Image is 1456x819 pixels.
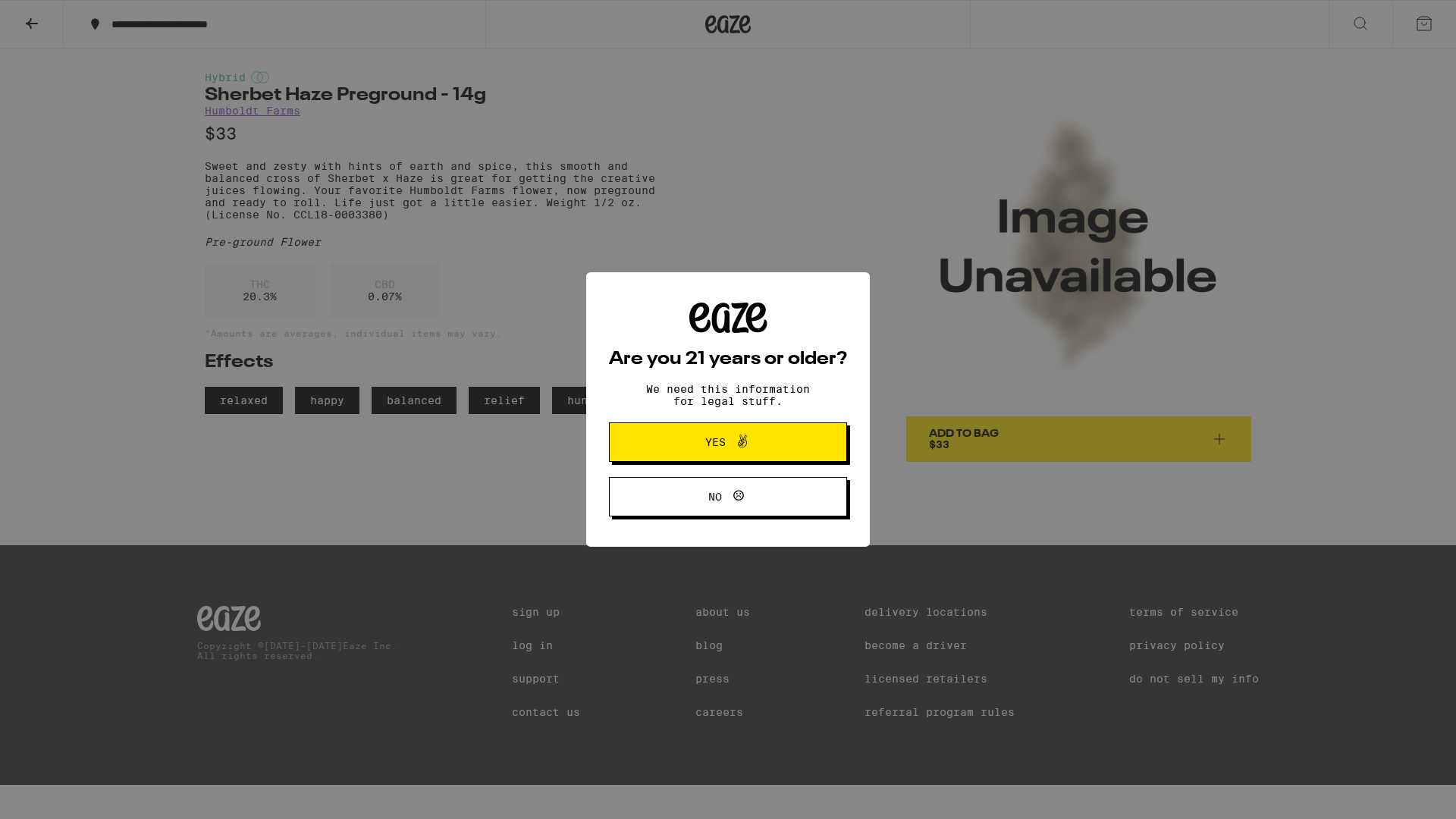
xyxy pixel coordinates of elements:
span: No [708,491,722,502]
h2: Are you 21 years or older? [609,350,847,369]
button: No [609,477,847,516]
span: Yes [705,437,726,447]
p: We need this information for legal stuff. [633,383,823,407]
button: Yes [609,422,847,462]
